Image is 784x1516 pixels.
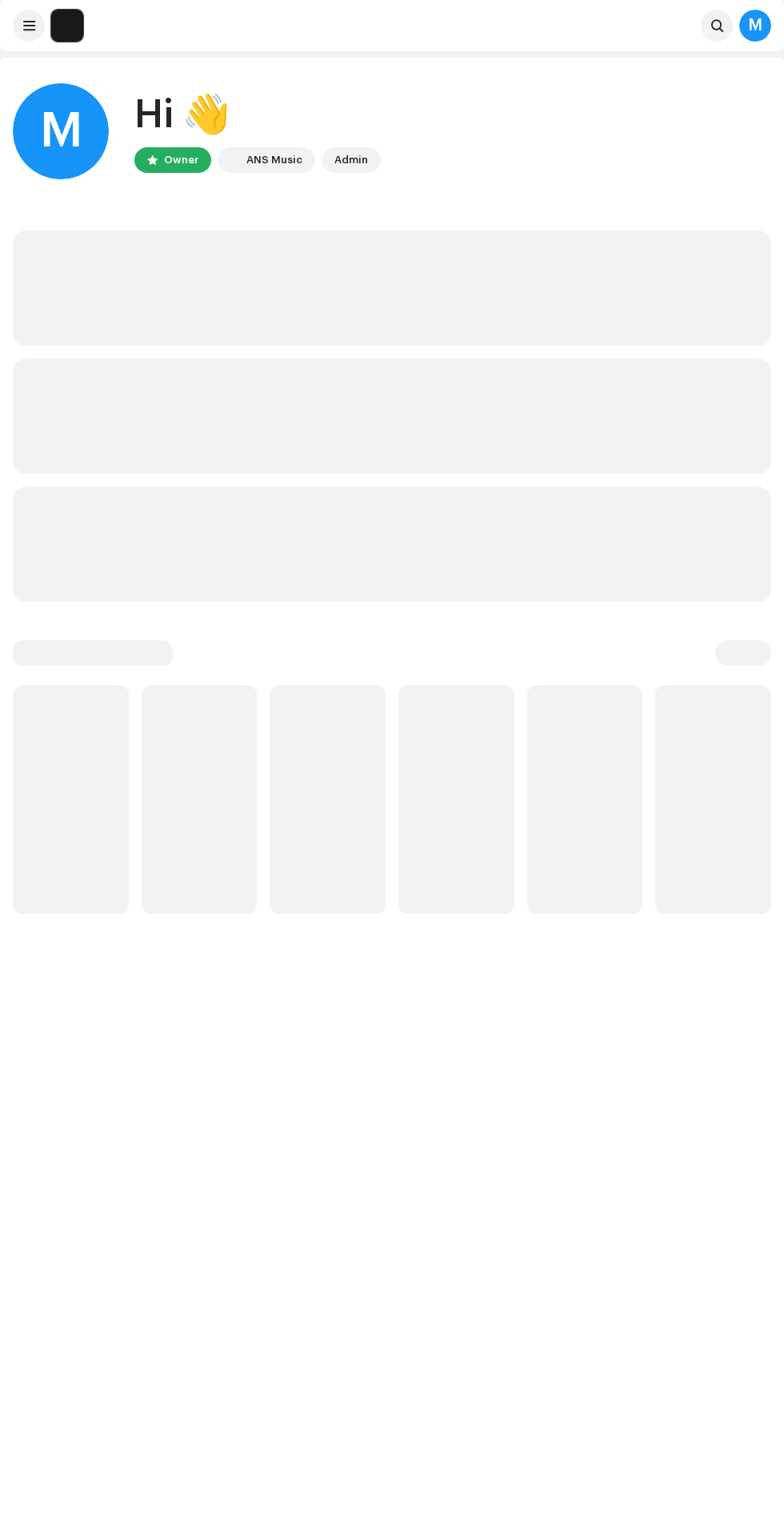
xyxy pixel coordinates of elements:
[739,10,771,42] div: M
[221,150,240,170] img: bb356b9b-6e90-403f-adc8-c282c7c2e227
[51,10,83,42] img: bb356b9b-6e90-403f-adc8-c282c7c2e227
[134,90,381,141] div: Hi 👋
[246,150,302,170] div: ANS Music
[164,150,198,170] div: Owner
[13,83,109,179] div: M
[334,150,368,170] div: Admin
